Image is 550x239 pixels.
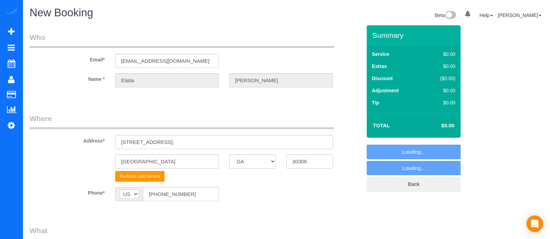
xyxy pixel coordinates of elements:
[425,75,455,82] div: ($0.00)
[373,122,390,128] strong: Total
[498,12,541,18] a: [PERSON_NAME]
[115,171,165,182] button: Re-Book Last Service
[115,54,219,68] input: Email*
[445,11,456,20] img: New interface
[24,135,110,144] label: Address*
[24,73,110,83] label: Name *
[115,73,219,87] input: First Name*
[435,12,456,18] a: Beta
[479,12,493,18] a: Help
[30,32,334,48] legend: Who
[30,7,93,19] span: New Booking
[425,63,455,70] div: $0.00
[526,215,543,232] div: Open Intercom Messenger
[425,99,455,106] div: $0.00
[115,154,219,169] input: City*
[425,87,455,94] div: $0.00
[143,187,219,201] input: Phone*
[372,99,379,106] label: Tip
[425,51,455,58] div: $0.00
[367,177,461,191] a: Back
[372,51,389,58] label: Service
[286,154,333,169] input: Zip Code*
[372,31,457,39] h3: Summary
[30,113,334,129] legend: Where
[372,63,387,70] label: Extras
[372,87,399,94] label: Adjustment
[24,187,110,196] label: Phone*
[372,75,393,82] label: Discount
[421,123,454,129] h4: $0.00
[229,73,333,87] input: Last Name*
[24,54,110,63] label: Email*
[4,7,18,17] img: Automaid Logo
